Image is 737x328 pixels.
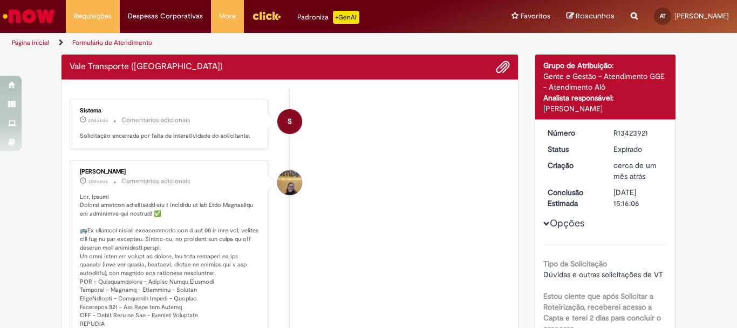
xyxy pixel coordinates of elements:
small: Comentários adicionais [121,177,190,186]
span: More [219,11,236,22]
span: 30d atrás [88,178,108,185]
ul: Trilhas de página [8,33,483,53]
div: [DATE] 15:16:06 [613,187,664,209]
time: 29/08/2025 10:16:24 [88,178,108,185]
div: [PERSON_NAME] [543,103,668,114]
div: Gente e Gestão - Atendimento GGE - Atendimento Alô [543,71,668,92]
span: Rascunhos [576,11,615,21]
div: Amanda De Campos Gomes Do Nascimento [277,170,302,195]
a: Página inicial [12,38,49,47]
div: System [277,109,302,134]
h2: Vale Transporte (VT) Histórico de tíquete [70,62,223,72]
span: AT [660,12,666,19]
span: Requisições [74,11,112,22]
div: Analista responsável: [543,92,668,103]
div: Sistema [80,108,260,114]
span: S [288,109,292,135]
div: Grupo de Atribuição: [543,60,668,71]
span: [PERSON_NAME] [674,11,729,21]
span: cerca de um mês atrás [613,160,657,181]
p: Solicitação encerrada por falta de interatividade do solicitante. [80,132,260,140]
dt: Conclusão Estimada [540,187,606,209]
a: Formulário de Atendimento [72,38,152,47]
b: Tipo da Solicitação [543,259,607,269]
div: R13423921 [613,128,664,138]
dt: Status [540,144,606,155]
span: Favoritos [521,11,550,22]
a: Rascunhos [567,11,615,22]
time: 18/08/2025 10:16:00 [613,160,657,181]
div: Expirado [613,144,664,155]
p: +GenAi [333,11,359,24]
span: 20d atrás [88,117,108,124]
img: ServiceNow [1,5,57,27]
div: [PERSON_NAME] [80,169,260,175]
span: Dúvidas e outras solicitações de VT [543,270,663,279]
img: click_logo_yellow_360x200.png [252,8,281,24]
dt: Criação [540,160,606,171]
div: Padroniza [297,11,359,24]
div: 18/08/2025 10:16:00 [613,160,664,182]
small: Comentários adicionais [121,116,190,125]
dt: Número [540,128,606,138]
span: Despesas Corporativas [128,11,203,22]
button: Adicionar anexos [496,60,510,74]
time: 08/09/2025 09:16:24 [88,117,108,124]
